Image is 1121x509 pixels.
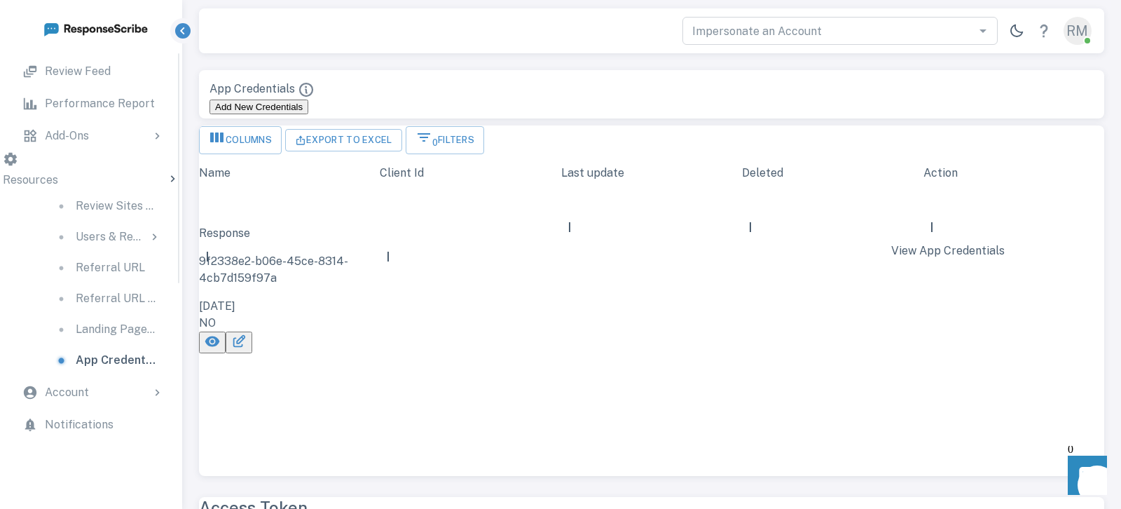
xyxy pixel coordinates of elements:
a: Help Center [1030,17,1058,45]
p: Referral URL Widget [76,290,157,307]
div: RM [1064,17,1092,45]
div: Name [199,158,380,188]
button: Edit App Credentials [226,332,252,353]
button: View App Credentials [199,332,226,353]
div: Resources [3,151,179,191]
button: Sort [199,200,206,207]
button: Select the columns you would like displayed. [199,126,282,154]
p: App Credentials [76,352,157,369]
button: Sort [380,200,387,207]
div: Deleted [742,158,923,188]
a: Review Sites Logins [42,191,168,222]
a: Review Feed [11,56,171,87]
button: Open [973,21,993,41]
iframe: Front Chat [1054,446,1115,506]
img: logo [43,20,148,37]
p: Performance Report [45,95,155,112]
p: Users & Reports [76,229,145,245]
span: 0 [432,137,438,148]
div: Action [923,155,1104,184]
div: Action [923,158,1104,188]
p: Referral URL [76,259,145,276]
button: Add New Credentials [209,100,308,114]
a: Referral URL Widget [42,283,168,314]
a: Referral URL [42,252,168,283]
p: [DATE] [199,298,380,315]
p: Response [199,225,380,242]
button: Show filters [406,126,484,154]
div: Users & Reports [42,222,168,252]
p: Account [45,384,89,401]
div: Add-Ons [11,121,171,151]
div: Name [199,155,380,184]
p: Review Feed [45,63,111,80]
button: Menu [923,200,930,207]
button: Menu [742,200,749,207]
div: Account [11,377,171,408]
a: Notifications [11,409,171,440]
p: Landing Page Widget [76,321,157,338]
button: Export To Excel [285,129,402,151]
div: View App Credentials [891,243,1005,259]
p: NO [199,315,380,332]
p: Add-Ons [45,128,89,144]
div: Client Id [380,158,560,188]
a: App Credentials [42,345,168,376]
p: 9f2338e2-b06e-45ce-8314-4cb7d159f97a [199,253,380,287]
div: Deleted [742,155,923,184]
p: Review Sites Logins [76,198,157,215]
p: Notifications [45,416,114,433]
a: Performance Report [11,88,171,119]
button: Menu [561,200,568,207]
div: Client Id [380,155,560,184]
p: Resources [3,172,58,191]
div: Last update [561,158,742,188]
div: Last update [561,155,742,184]
div: App Credentials [209,81,1094,98]
a: Landing Page Widget [42,314,168,345]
